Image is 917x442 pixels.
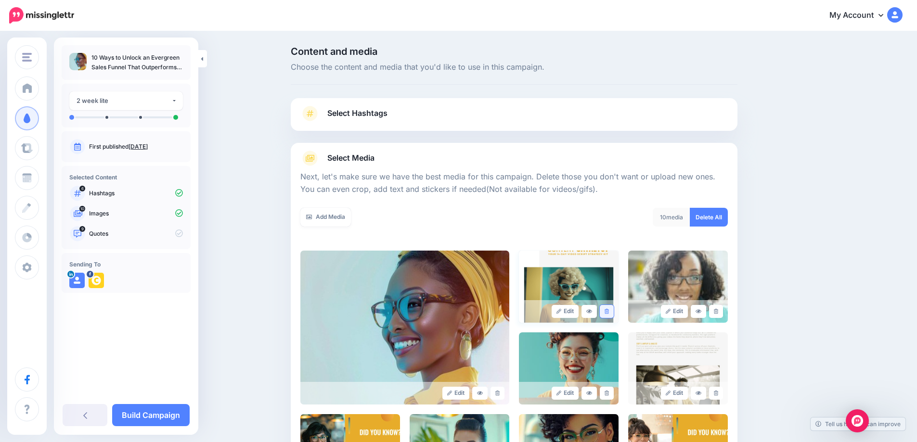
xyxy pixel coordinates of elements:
img: b26f3bddb0f87b49a59f15d8d303f270_large.jpg [628,332,728,404]
div: 2 week lite [77,95,171,106]
p: Images [89,209,183,218]
img: e3e68d771558e9756efa3681d7fa2aaf_large.jpg [628,251,728,323]
img: 7c2b71365facc9e71f22d2c1cbd70718_large.jpg [300,251,509,404]
a: Delete All [690,208,728,227]
span: Choose the content and media that you'd like to use in this campaign. [291,61,737,74]
h4: Selected Content [69,174,183,181]
a: Tell us how we can improve [811,417,905,430]
a: Edit [552,387,579,400]
p: 10 Ways to Unlock an Evergreen Sales Funnel That Outperforms the Old Way [91,53,183,72]
img: Missinglettr [9,7,74,24]
span: 10 [660,214,666,221]
a: Edit [552,305,579,318]
a: Edit [661,305,688,318]
a: [DATE] [129,143,148,150]
div: media [653,208,690,227]
img: cb9c1b4666d8c72d818dd0efc0c681e9_large.jpg [519,332,619,404]
img: 196676706_108571301444091_499029507392834038_n-bsa103351.png [89,273,104,288]
a: Select Hashtags [300,106,728,131]
p: Quotes [89,229,183,238]
a: My Account [820,4,903,27]
img: 7c2b71365facc9e71f22d2c1cbd70718_thumb.jpg [69,53,87,70]
span: 6 [79,186,85,191]
span: 10 [79,206,85,212]
img: user_default_image.png [69,273,85,288]
span: Select Media [327,152,375,164]
a: Edit [442,387,470,400]
a: Select Media [300,151,728,166]
span: 9 [79,226,85,232]
span: Select Hashtags [327,107,387,120]
p: Next, let's make sure we have the best media for this campaign. Delete those you don't want or up... [300,171,728,196]
img: 50801de284b9b5bccc56960960a10336_large.jpg [519,251,619,323]
button: 2 week lite [69,91,183,110]
span: Content and media [291,47,737,56]
p: Hashtags [89,189,183,198]
a: Add Media [300,208,351,227]
h4: Sending To [69,261,183,268]
div: Open Intercom Messenger [846,409,869,432]
a: Edit [661,387,688,400]
p: First published [89,142,183,151]
img: menu.png [22,53,32,62]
